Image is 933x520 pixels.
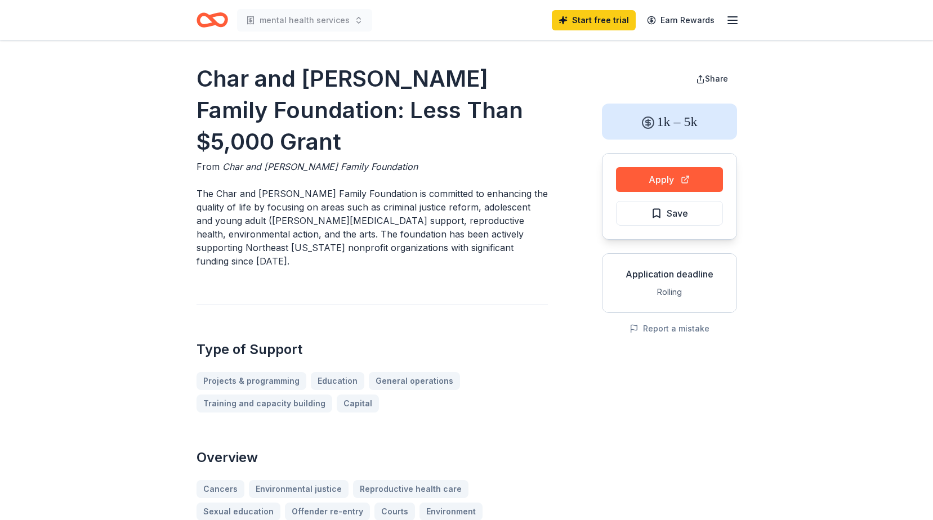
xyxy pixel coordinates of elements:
a: Home [197,7,228,33]
div: 1k – 5k [602,104,737,140]
a: Capital [337,395,379,413]
a: Start free trial [552,10,636,30]
p: The Char and [PERSON_NAME] Family Foundation is committed to enhancing the quality of life by foc... [197,187,548,268]
span: Char and [PERSON_NAME] Family Foundation [222,161,418,172]
div: From [197,160,548,173]
button: mental health services [237,9,372,32]
h1: Char and [PERSON_NAME] Family Foundation: Less Than $5,000 Grant [197,63,548,158]
h2: Type of Support [197,340,548,358]
span: Share [705,74,728,83]
h2: Overview [197,449,548,467]
div: Rolling [611,285,727,299]
span: mental health services [260,14,350,27]
button: Apply [616,167,723,192]
a: Training and capacity building [197,395,332,413]
button: Share [687,68,737,90]
span: Save [667,206,688,221]
a: Education [311,372,364,390]
a: General operations [369,372,460,390]
div: Application deadline [611,267,727,281]
button: Save [616,201,723,226]
button: Report a mistake [630,322,709,335]
a: Projects & programming [197,372,306,390]
a: Earn Rewards [640,10,721,30]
